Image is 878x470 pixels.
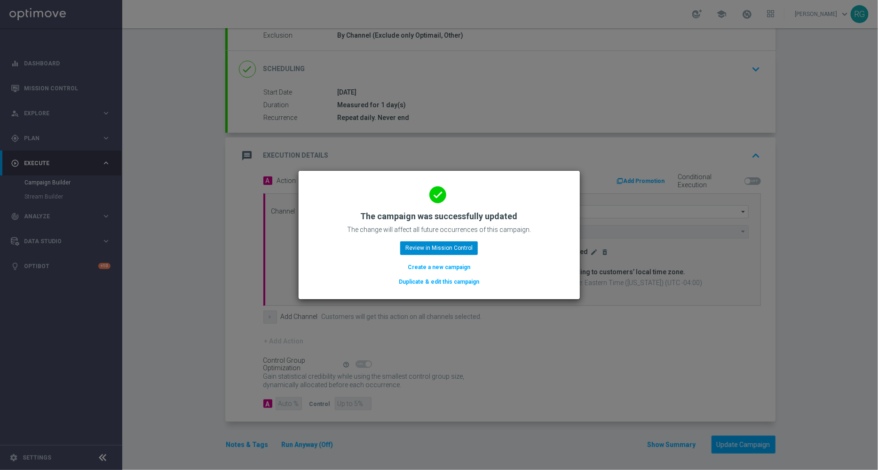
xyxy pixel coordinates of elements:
[398,277,480,287] button: Duplicate & edit this campaign
[429,186,446,203] i: done
[407,262,471,272] button: Create a new campaign
[400,241,478,255] button: Review in Mission Control
[347,225,531,234] p: The change will affect all future occurrences of this campaign.
[361,211,518,222] h2: The campaign was successfully updated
